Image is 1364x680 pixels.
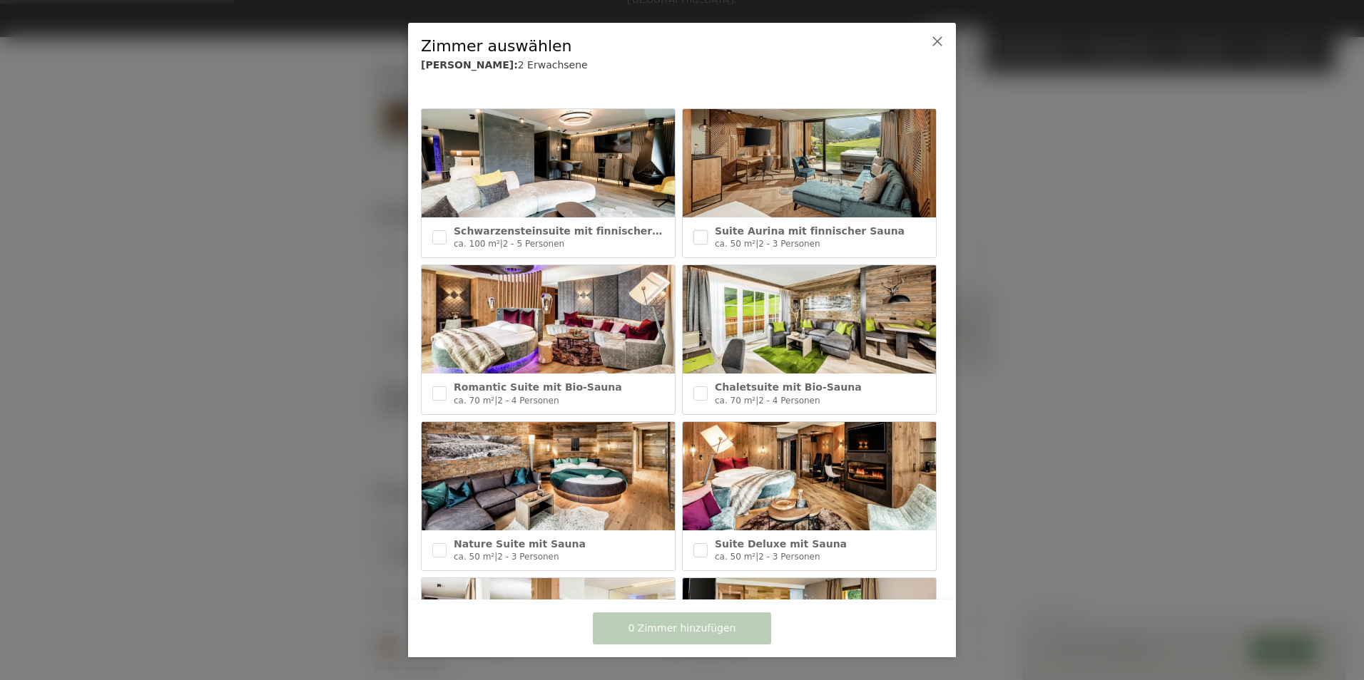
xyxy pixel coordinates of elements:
img: Suite Deluxe mit Sauna [683,422,936,530]
span: | [755,239,758,249]
span: ca. 100 m² [454,239,500,249]
span: ca. 50 m² [454,552,494,562]
div: Zimmer auswählen [421,36,899,58]
span: Nature Suite mit Sauna [454,538,586,550]
span: 2 - 4 Personen [758,396,820,406]
img: Chaletsuite mit Bio-Sauna [683,265,936,374]
img: Suite Aurina mit finnischer Sauna [683,109,936,217]
span: | [755,552,758,562]
span: ca. 50 m² [715,552,755,562]
span: ca. 50 m² [715,239,755,249]
span: ca. 70 m² [454,396,494,406]
span: 2 - 4 Personen [497,396,559,406]
span: 2 - 3 Personen [497,552,559,562]
img: Romantic Suite mit Bio-Sauna [422,265,675,374]
span: 2 - 3 Personen [758,239,820,249]
span: | [755,396,758,406]
img: Schwarzensteinsuite mit finnischer Sauna [422,109,675,217]
span: 2 - 3 Personen [758,552,820,562]
b: [PERSON_NAME]: [421,59,518,71]
span: | [494,396,497,406]
span: Schwarzensteinsuite mit finnischer Sauna [454,225,691,237]
span: ca. 70 m² [715,396,755,406]
span: | [500,239,503,249]
span: Suite Deluxe mit Sauna [715,538,847,550]
img: Nature Suite mit Sauna [422,422,675,530]
span: Romantic Suite mit Bio-Sauna [454,381,622,393]
span: 2 - 5 Personen [503,239,564,249]
span: | [494,552,497,562]
span: Suite Aurina mit finnischer Sauna [715,225,905,237]
span: Chaletsuite mit Bio-Sauna [715,381,862,393]
span: 2 Erwachsene [518,59,588,71]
